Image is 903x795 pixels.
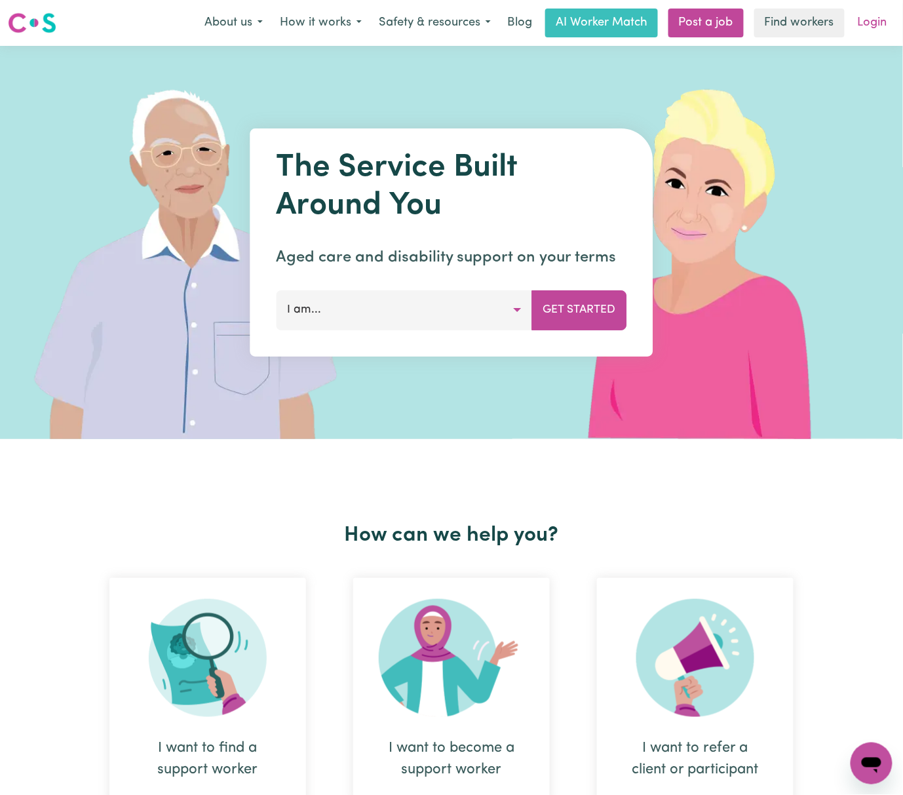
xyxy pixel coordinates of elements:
button: Get Started [532,290,627,330]
p: Aged care and disability support on your terms [277,246,627,269]
a: Blog [499,9,540,37]
button: Safety & resources [370,9,499,37]
h1: The Service Built Around You [277,149,627,225]
div: I want to find a support worker [141,738,275,781]
img: Search [149,599,267,717]
iframe: Button to launch messaging window [851,743,893,785]
button: How it works [271,9,370,37]
img: Careseekers logo [8,11,56,35]
img: Become Worker [379,599,524,717]
button: I am... [277,290,533,330]
a: Careseekers logo [8,8,56,38]
div: I want to refer a client or participant [628,738,762,781]
a: AI Worker Match [545,9,658,37]
h2: How can we help you? [86,523,817,548]
a: Post a job [668,9,744,37]
a: Login [850,9,895,37]
button: About us [196,9,271,37]
img: Refer [636,599,754,717]
div: I want to become a support worker [385,738,518,781]
a: Find workers [754,9,845,37]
